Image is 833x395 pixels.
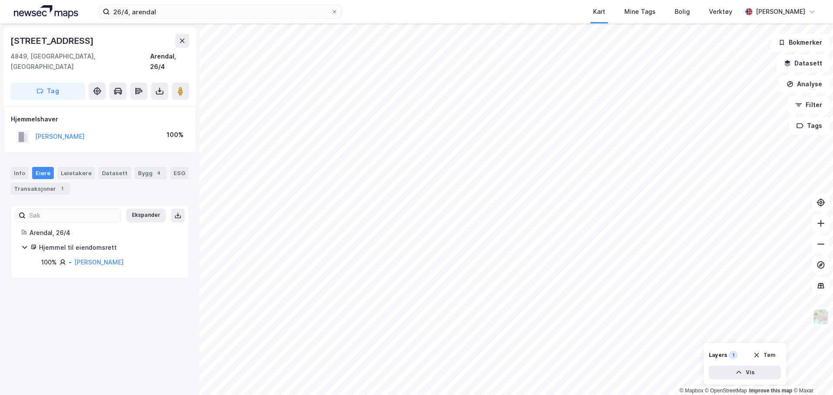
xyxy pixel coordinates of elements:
a: OpenStreetMap [705,388,747,394]
div: Arendal, 26/4 [30,228,178,238]
a: Mapbox [679,388,703,394]
input: Søk på adresse, matrikkel, gårdeiere, leietakere eller personer [110,5,331,18]
div: Datasett [98,167,131,179]
div: Bygg [134,167,167,179]
div: 1 [729,351,738,359]
div: Mine Tags [624,7,656,17]
button: Analyse [779,75,830,93]
div: Info [10,167,29,179]
div: [STREET_ADDRESS] [10,34,95,48]
img: logo.a4113a55bc3d86da70a041830d287a7e.svg [14,5,78,18]
div: Eiere [32,167,54,179]
div: [PERSON_NAME] [756,7,805,17]
a: [PERSON_NAME] [74,258,124,266]
div: 4849, [GEOGRAPHIC_DATA], [GEOGRAPHIC_DATA] [10,51,150,72]
button: Datasett [777,55,830,72]
button: Ekspander [126,209,166,222]
div: Hjemmel til eiendomsrett [39,242,178,253]
button: Tag [10,82,85,100]
div: Verktøy [709,7,732,17]
div: Arendal, 26/4 [150,51,189,72]
div: ESG [170,167,189,179]
iframe: Chat Widget [790,353,833,395]
button: Tøm [748,348,781,362]
img: Z [813,309,829,325]
div: Hjemmelshaver [11,114,189,124]
button: Vis [709,366,781,379]
div: Layers [709,352,727,359]
div: 100% [167,130,184,140]
div: 100% [41,257,57,268]
button: Filter [788,96,830,114]
div: - [69,257,72,268]
div: Kart [593,7,605,17]
button: Bokmerker [771,34,830,51]
div: 1 [58,184,66,193]
div: Leietakere [57,167,95,179]
button: Tags [789,117,830,134]
div: Transaksjoner [10,183,70,195]
div: Bolig [675,7,690,17]
div: 4 [154,169,163,177]
a: Improve this map [749,388,792,394]
input: Søk [26,209,121,222]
